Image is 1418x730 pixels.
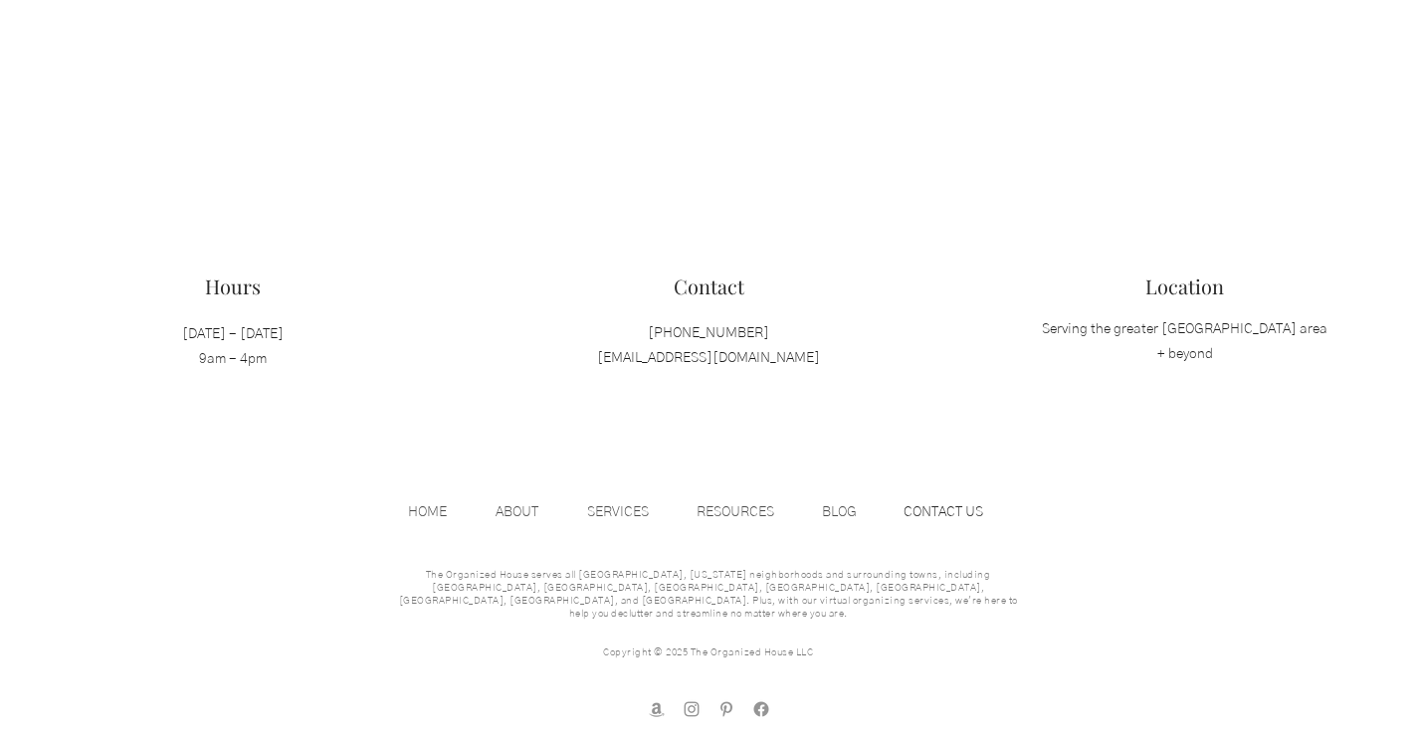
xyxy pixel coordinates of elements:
[398,497,457,527] p: HOME
[647,699,667,719] img: amazon store front
[597,326,820,365] span: [PHONE_NUMBER] [EMAIL_ADDRESS][DOMAIN_NAME]
[577,497,659,527] p: SERVICES
[716,699,736,719] img: Pinterest
[647,699,771,719] ul: Social Bar
[894,497,993,527] p: CONTACT US
[751,699,771,719] img: facebook
[182,327,284,366] span: [DATE] - [DATE] 9am - 4pm
[687,497,784,527] p: RESOURCES
[1157,347,1213,361] span: + beyond
[205,273,261,299] span: Hours
[399,570,1018,619] span: The Organized House serves all [GEOGRAPHIC_DATA], [US_STATE] neighborhoods and surrounding towns,...
[486,497,548,527] p: ABOUT
[597,326,820,365] a: [PHONE_NUMBER][EMAIL_ADDRESS][DOMAIN_NAME]
[577,497,687,527] a: SERVICES
[486,497,577,527] a: ABOUT
[398,497,486,527] a: HOME
[1027,273,1343,299] h6: Location
[1042,322,1327,336] span: Serving the greater [GEOGRAPHIC_DATA] area
[398,497,1021,527] nav: Site
[674,273,744,299] span: Contact
[894,497,1021,527] a: CONTACT US
[812,497,894,527] a: BLOG
[687,497,812,527] a: RESOURCES
[603,647,813,657] span: Copyright © 2025 The Organized House LLC
[682,699,702,719] img: Instagram
[812,497,867,527] p: BLOG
